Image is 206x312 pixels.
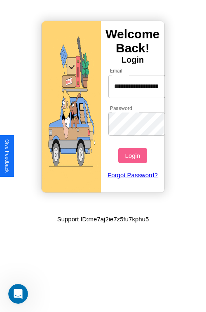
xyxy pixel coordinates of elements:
label: Email [110,67,123,74]
iframe: Intercom live chat [8,284,28,304]
h3: Welcome Back! [101,27,164,55]
a: Forgot Password? [104,163,162,187]
label: Password [110,105,132,112]
img: gif [42,21,101,192]
h4: Login [101,55,164,65]
p: Support ID: me7aj2ie7z5fu7kphu5 [57,213,149,225]
div: Give Feedback [4,139,10,173]
button: Login [118,148,147,163]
